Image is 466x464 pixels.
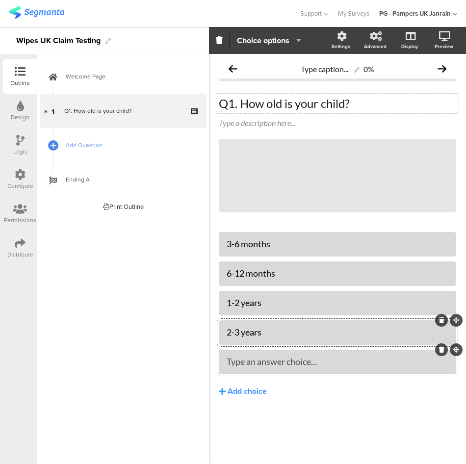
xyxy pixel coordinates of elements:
span: Add Question [66,140,191,150]
div: Display [401,43,418,50]
span: Ending A [66,175,191,184]
span: 1 [52,105,54,116]
span: Support [300,9,322,18]
button: Choice options [236,30,302,51]
div: Design [11,113,29,122]
a: 1 Q1. How old is your child? [40,94,207,128]
div: PG - Pampers UK Janrain [379,9,451,18]
div: Configure [7,181,33,190]
div: 2-3 years [227,327,448,338]
div: Preview [435,43,453,50]
div: 3-6 months [227,238,448,250]
div: Logic [13,147,27,156]
div: Permissions [4,216,36,225]
div: 1-2 years [227,297,448,309]
div: Add choice [228,387,267,397]
div: Type a description here... [219,118,456,128]
div: Wipes UK Claim Testing [16,33,101,49]
span: Welcome Page [66,72,191,81]
div: Settings [332,43,350,50]
div: Outline [10,78,30,87]
button: Add choice [219,379,456,404]
span: Type caption... [301,64,348,74]
div: Q1. How old is your child? [64,106,181,116]
div: Advanced [364,43,387,50]
div: 6-12 months [227,268,448,279]
span: Choice options [237,35,289,46]
p: Q1. How old is your child? [219,96,456,111]
a: Ending A [40,162,207,197]
div: Distribute [7,250,33,259]
div: Print Outline [103,202,144,211]
span: Type an answer choice... [227,356,317,367]
img: segmanta logo [9,6,64,19]
a: Welcome Page [40,59,207,94]
div: 0% [363,64,374,74]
